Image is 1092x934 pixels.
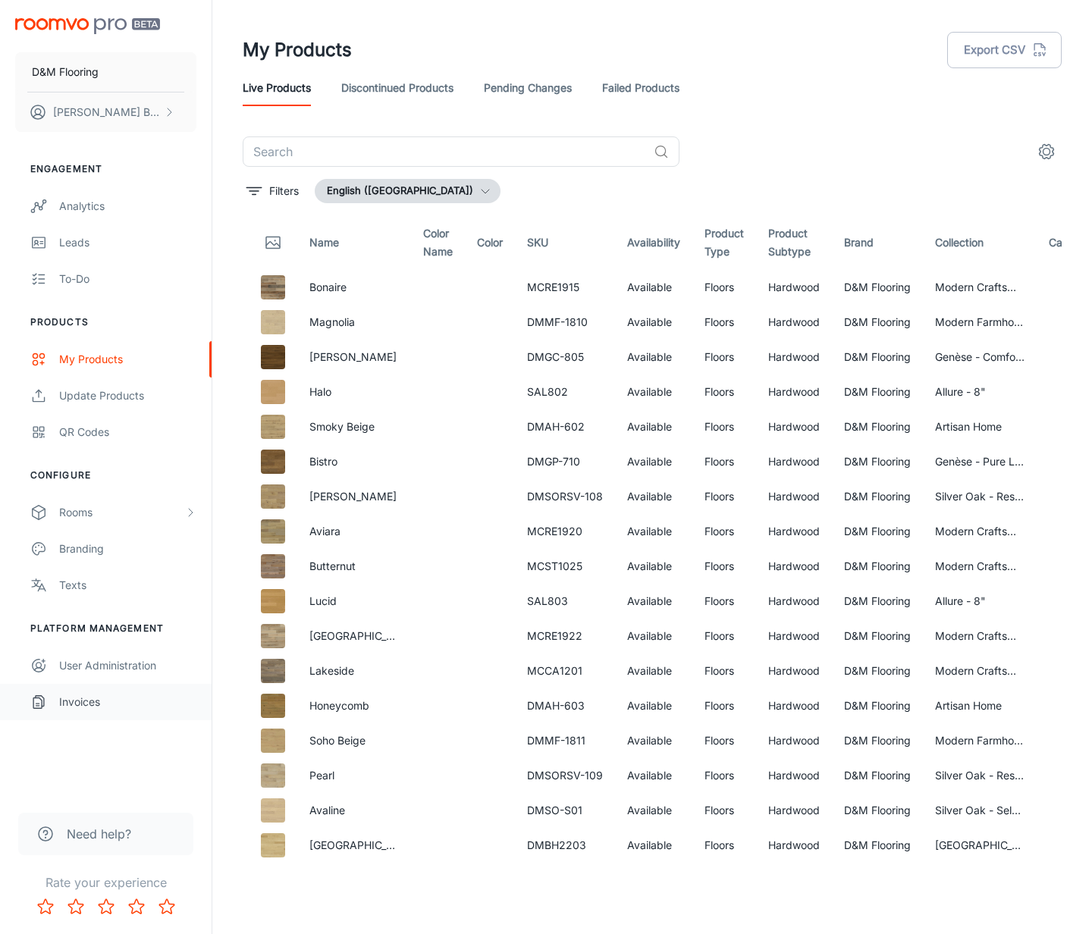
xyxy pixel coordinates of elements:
[15,92,196,132] button: [PERSON_NAME] Bunkhong
[59,424,196,440] div: QR Codes
[309,350,397,363] a: [PERSON_NAME]
[832,479,923,514] td: D&M Flooring
[923,653,1037,688] td: Modern Craftsman - Coastal Line
[309,804,345,816] a: Avaline
[243,70,311,106] a: Live Products
[615,653,692,688] td: Available
[615,619,692,653] td: Available
[59,271,196,287] div: To-do
[756,653,832,688] td: Hardwood
[515,409,615,444] td: DMAH-602
[411,215,465,270] th: Color Name
[832,793,923,828] td: D&M Flooring
[1031,136,1062,167] button: settings
[484,70,572,106] a: Pending Changes
[923,514,1037,549] td: Modern Craftsman - Resort Line
[692,340,756,375] td: Floors
[615,514,692,549] td: Available
[309,664,354,677] a: Lakeside
[692,305,756,340] td: Floors
[615,688,692,723] td: Available
[309,699,369,712] a: Honeycomb
[15,52,196,92] button: D&M Flooring
[756,584,832,619] td: Hardwood
[832,653,923,688] td: D&M Flooring
[615,270,692,305] td: Available
[923,409,1037,444] td: Artisan Home
[615,758,692,793] td: Available
[515,688,615,723] td: DMAH-603
[692,688,756,723] td: Floors
[692,758,756,793] td: Floors
[515,619,615,653] td: MCRE1922
[756,444,832,479] td: Hardwood
[692,723,756,758] td: Floors
[309,281,347,293] a: Bonaire
[61,892,91,922] button: Rate 2 star
[923,549,1037,584] td: Modern Craftsman - Studio Line
[341,70,453,106] a: Discontinued Products
[59,657,196,674] div: User Administration
[692,584,756,619] td: Floors
[59,694,196,710] div: Invoices
[515,215,615,270] th: SKU
[832,688,923,723] td: D&M Flooring
[923,479,1037,514] td: Silver Oak - Reserve
[515,653,615,688] td: MCCA1201
[309,455,337,468] a: Bistro
[832,758,923,793] td: D&M Flooring
[756,758,832,793] td: Hardwood
[923,828,1037,863] td: [GEOGRAPHIC_DATA]
[12,873,199,892] p: Rate your experience
[309,315,355,328] a: Magnolia
[59,351,196,368] div: My Products
[832,215,923,270] th: Brand
[615,793,692,828] td: Available
[602,70,679,106] a: Failed Products
[832,549,923,584] td: D&M Flooring
[297,215,411,270] th: Name
[309,490,397,503] a: [PERSON_NAME]
[309,734,366,747] a: Soho Beige
[756,215,832,270] th: Product Subtype
[515,270,615,305] td: MCRE1915
[515,444,615,479] td: DMGP-710
[756,514,832,549] td: Hardwood
[756,340,832,375] td: Hardwood
[832,305,923,340] td: D&M Flooring
[923,793,1037,828] td: Silver Oak - Select Grade
[121,892,152,922] button: Rate 4 star
[515,793,615,828] td: DMSO-S01
[615,409,692,444] td: Available
[692,549,756,584] td: Floors
[309,385,331,398] a: Halo
[264,233,282,252] svg: Thumbnail
[692,828,756,863] td: Floors
[756,375,832,409] td: Hardwood
[615,584,692,619] td: Available
[923,584,1037,619] td: Allure - 8"
[615,479,692,514] td: Available
[692,375,756,409] td: Floors
[832,444,923,479] td: D&M Flooring
[30,892,61,922] button: Rate 1 star
[59,577,196,594] div: Texts
[832,409,923,444] td: D&M Flooring
[832,514,923,549] td: D&M Flooring
[832,375,923,409] td: D&M Flooring
[756,270,832,305] td: Hardwood
[515,375,615,409] td: SAL802
[309,769,334,782] a: Pearl
[32,64,99,80] p: D&M Flooring
[756,828,832,863] td: Hardwood
[309,594,337,607] a: Lucid
[59,234,196,251] div: Leads
[243,36,352,64] h1: My Products
[615,723,692,758] td: Available
[515,549,615,584] td: MCST1025
[756,688,832,723] td: Hardwood
[923,619,1037,653] td: Modern Craftsman - Resort Line
[692,514,756,549] td: Floors
[515,514,615,549] td: MCRE1920
[692,653,756,688] td: Floors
